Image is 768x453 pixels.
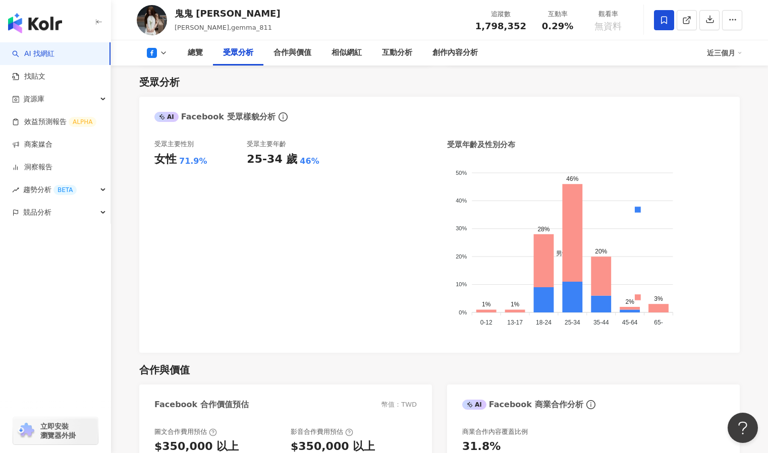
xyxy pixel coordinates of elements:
tspan: 20% [456,253,467,260]
tspan: 25-34 [565,319,580,326]
span: [PERSON_NAME],gemma_811 [175,24,272,31]
div: AI [462,400,486,410]
span: info-circle [277,111,289,123]
span: 0.29% [542,21,573,31]
span: rise [12,186,19,193]
span: info-circle [585,399,597,411]
div: 相似網紅 [332,47,362,59]
div: 觀看率 [589,9,627,19]
span: 趨勢分析 [23,178,77,201]
div: Facebook 受眾樣貌分析 [154,111,276,122]
iframe: Help Scout Beacon - Open [728,413,758,443]
span: 1,798,352 [475,21,526,31]
div: 46% [300,156,319,167]
img: KOL Avatar [137,5,167,35]
a: 洞察報告 [12,162,52,172]
div: 合作與價值 [273,47,311,59]
div: 近三個月 [707,45,742,61]
a: 效益預測報告ALPHA [12,117,96,127]
div: Facebook 商業合作分析 [462,399,583,410]
div: 71.9% [179,156,207,167]
tspan: 18-24 [536,319,552,326]
a: 商案媒合 [12,140,52,150]
img: chrome extension [16,423,36,439]
div: 女性 [154,152,177,167]
div: 受眾主要性別 [154,140,194,149]
tspan: 45-64 [622,319,638,326]
div: 25-34 歲 [247,152,297,167]
span: 無資料 [594,21,622,31]
div: 幣值：TWD [381,400,417,409]
a: 找貼文 [12,72,45,82]
div: BETA [53,185,77,195]
div: 受眾分析 [223,47,253,59]
div: 受眾主要年齡 [247,140,286,149]
span: 男性 [548,250,568,257]
tspan: 30% [456,226,467,232]
div: 互動分析 [382,47,412,59]
span: 立即安裝 瀏覽器外掛 [40,422,76,440]
img: logo [8,13,62,33]
div: 影音合作費用預估 [291,427,353,436]
div: 受眾年齡及性別分布 [447,140,515,150]
span: 資源庫 [23,88,44,110]
div: 鬼鬼 [PERSON_NAME] [175,7,281,20]
tspan: 35-44 [593,319,609,326]
tspan: 65- [654,319,663,326]
div: 互動率 [538,9,577,19]
div: 追蹤數 [475,9,526,19]
a: chrome extension立即安裝 瀏覽器外掛 [13,417,98,444]
tspan: 0-12 [480,319,492,326]
span: 競品分析 [23,201,51,224]
tspan: 50% [456,170,467,176]
tspan: 40% [456,198,467,204]
div: AI [154,112,179,122]
a: searchAI 找網紅 [12,49,54,59]
tspan: 10% [456,282,467,288]
div: 總覽 [188,47,203,59]
div: 商業合作內容覆蓋比例 [462,427,528,436]
div: 圖文合作費用預估 [154,427,217,436]
div: 合作與價值 [139,363,190,377]
div: 受眾分析 [139,75,180,89]
div: Facebook 合作價值預估 [154,399,249,410]
div: 創作內容分析 [432,47,478,59]
tspan: 0% [459,309,467,315]
tspan: 13-17 [507,319,523,326]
